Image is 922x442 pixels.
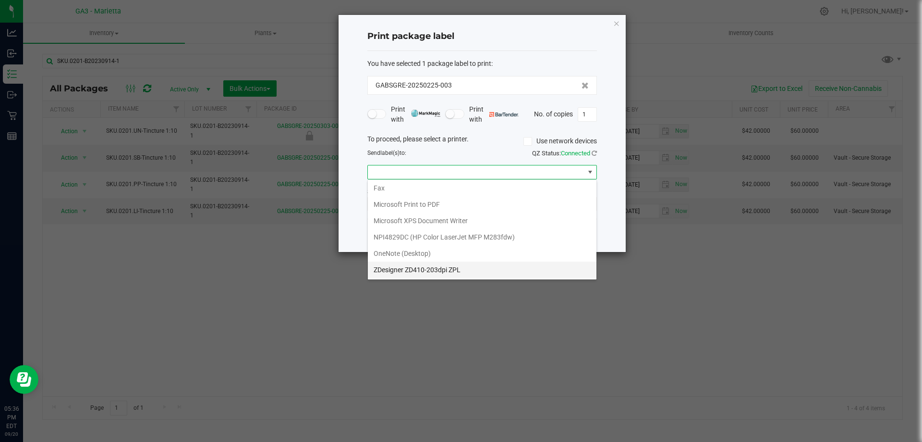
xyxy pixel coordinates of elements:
li: OneNote (Desktop) [368,245,596,262]
li: ZDesigner ZD410-203dpi ZPL [368,262,596,278]
li: NPI4829DC (HP Color LaserJet MFP M283fdw) [368,229,596,245]
li: Microsoft XPS Document Writer [368,213,596,229]
img: mark_magic_cybra.png [411,110,440,117]
iframe: Resource center [10,365,38,394]
span: You have selected 1 package label to print [367,60,491,67]
li: Fax [368,180,596,196]
div: : [367,59,597,69]
img: bartender.png [489,112,519,117]
li: Microsoft Print to PDF [368,196,596,213]
h4: Print package label [367,30,597,43]
span: Print with [469,104,519,125]
span: GABSGRE-20250225-003 [376,80,452,90]
span: Connected [561,150,590,157]
span: Send to: [367,150,406,156]
div: To proceed, please select a printer. [360,134,604,149]
span: QZ Status: [532,150,597,157]
span: No. of copies [534,110,573,117]
span: label(s) [380,150,400,156]
span: Print with [391,104,440,125]
label: Use network devices [523,136,597,146]
div: Select a label template. [360,187,604,197]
